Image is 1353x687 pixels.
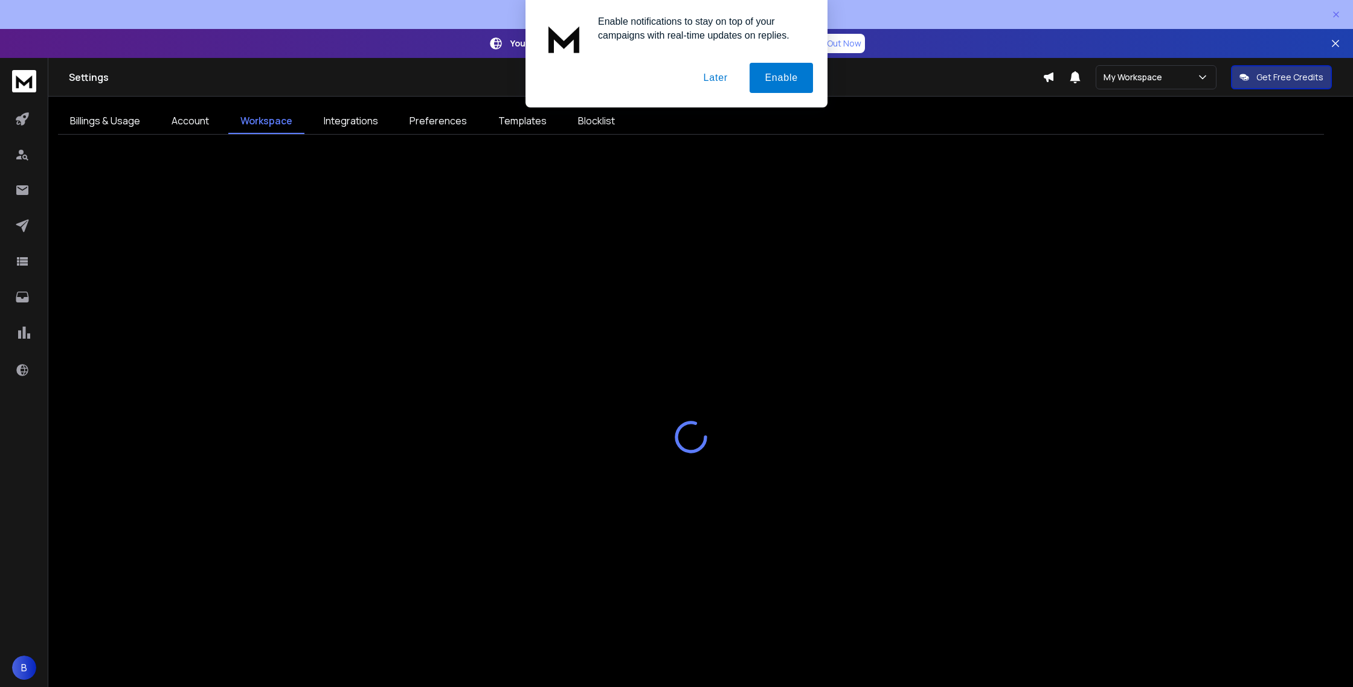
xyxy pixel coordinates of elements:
a: Account [159,109,221,134]
a: Templates [486,109,559,134]
button: Enable [750,63,813,93]
a: Preferences [397,109,479,134]
a: Billings & Usage [58,109,152,134]
button: Later [688,63,742,93]
img: notification icon [540,14,588,63]
div: Enable notifications to stay on top of your campaigns with real-time updates on replies. [588,14,813,42]
a: Blocklist [566,109,627,134]
button: B [12,656,36,680]
a: Integrations [312,109,390,134]
a: Workspace [228,109,304,134]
